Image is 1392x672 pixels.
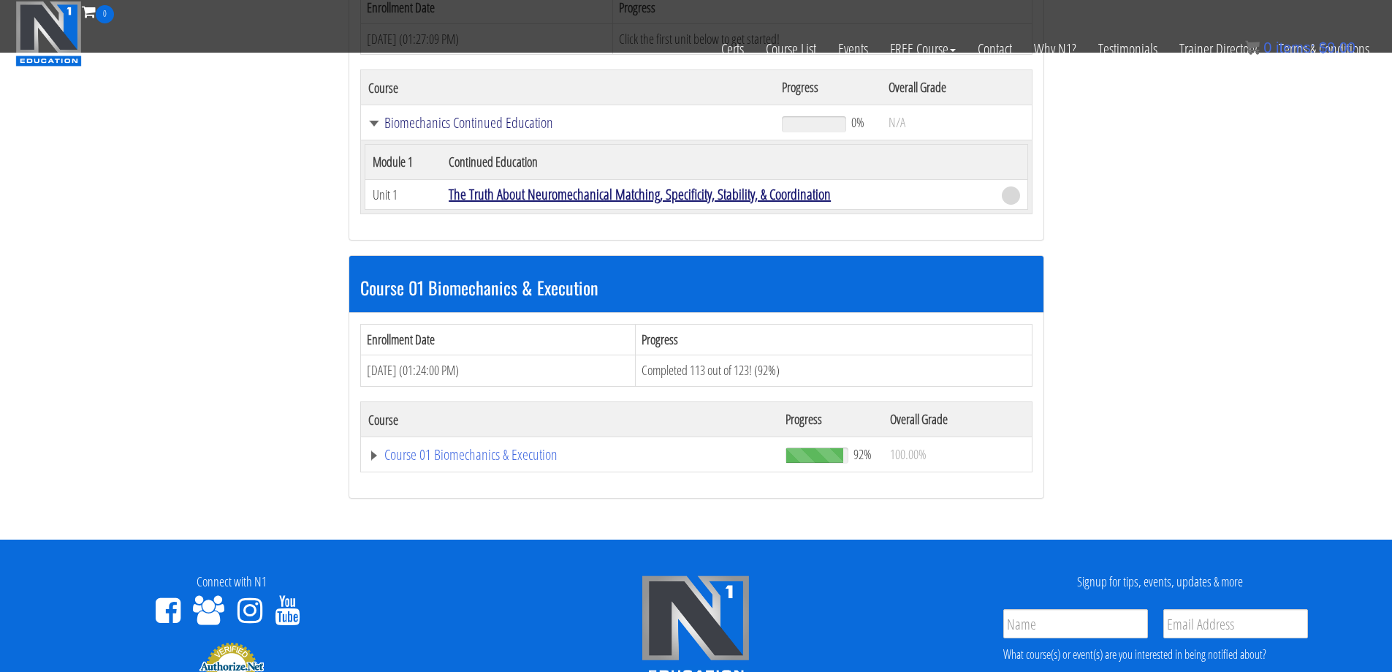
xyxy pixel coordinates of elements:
h4: Signup for tips, events, updates & more [939,575,1381,589]
a: The Truth About Neuromechanical Matching, Specificity, Stability, & Coordination [449,184,831,204]
th: Enrollment Date [360,324,636,355]
img: icon11.png [1245,40,1260,55]
td: Completed 113 out of 123! (92%) [636,355,1032,387]
th: Overall Grade [883,402,1032,437]
h4: Connect with N1 [11,575,453,589]
a: FREE Course [879,23,967,75]
h3: Course 01 Biomechanics & Execution [360,278,1032,297]
img: n1-education [15,1,82,67]
span: 0 [1263,39,1271,56]
a: Course 01 Biomechanics & Execution [368,448,772,462]
span: items: [1276,39,1315,56]
span: 0% [851,114,864,130]
a: Trainer Directory [1168,23,1268,75]
th: Progress [636,324,1032,355]
input: Email Address [1163,609,1308,638]
a: 0 items: $0.00 [1245,39,1355,56]
bdi: 0.00 [1319,39,1355,56]
th: Course [360,70,775,105]
a: Biomechanics Continued Education [368,116,768,130]
td: 100.00% [883,437,1032,472]
a: Course List [755,23,827,75]
a: 0 [82,1,114,21]
a: Testimonials [1087,23,1168,75]
th: Continued Education [441,145,994,180]
a: Terms & Conditions [1268,23,1380,75]
input: Name [1003,609,1148,638]
th: Progress [775,70,881,105]
th: Progress [778,402,883,437]
a: Certs [710,23,755,75]
a: Events [827,23,879,75]
a: Contact [967,23,1023,75]
td: [DATE] (01:24:00 PM) [360,355,636,387]
span: $ [1319,39,1327,56]
a: Why N1? [1023,23,1087,75]
span: 0 [96,5,114,23]
th: Overall Grade [881,70,1032,105]
span: 92% [853,446,872,462]
th: Course [360,402,778,437]
th: Module 1 [365,145,441,180]
td: N/A [881,105,1032,140]
div: What course(s) or event(s) are you interested in being notified about? [1003,646,1308,663]
td: Unit 1 [365,180,441,210]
